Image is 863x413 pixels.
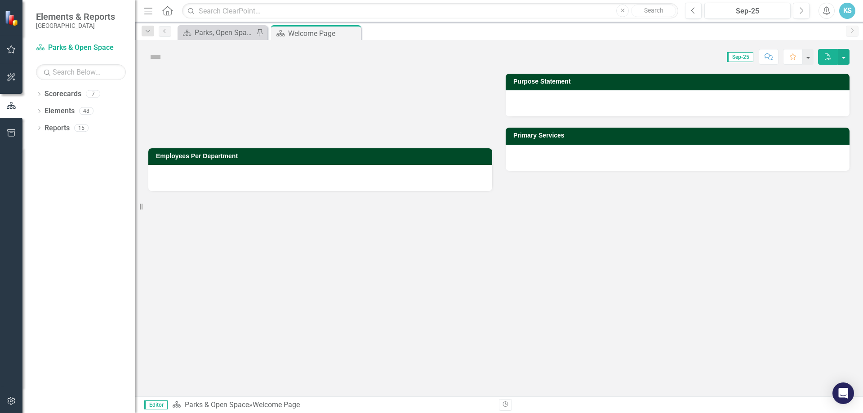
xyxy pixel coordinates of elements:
[4,10,20,26] img: ClearPoint Strategy
[839,3,855,19] button: KS
[704,3,791,19] button: Sep-25
[36,11,115,22] span: Elements & Reports
[156,153,488,160] h3: Employees Per Department
[148,50,163,64] img: Not Defined
[707,6,787,17] div: Sep-25
[195,27,254,38] div: Parks, Open Space, and Cultural Arts
[631,4,676,17] button: Search
[172,400,492,410] div: »
[180,27,254,38] a: Parks, Open Space, and Cultural Arts
[185,400,249,409] a: Parks & Open Space
[44,123,70,133] a: Reports
[36,64,126,80] input: Search Below...
[144,400,168,409] span: Editor
[44,89,81,99] a: Scorecards
[182,3,678,19] input: Search ClearPoint...
[288,28,359,39] div: Welcome Page
[36,43,126,53] a: Parks & Open Space
[513,78,845,85] h3: Purpose Statement
[74,124,89,132] div: 15
[644,7,663,14] span: Search
[832,382,854,404] div: Open Intercom Messenger
[513,132,845,139] h3: Primary Services
[36,22,115,29] small: [GEOGRAPHIC_DATA]
[44,106,75,116] a: Elements
[86,90,100,98] div: 7
[79,107,93,115] div: 48
[727,52,753,62] span: Sep-25
[253,400,300,409] div: Welcome Page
